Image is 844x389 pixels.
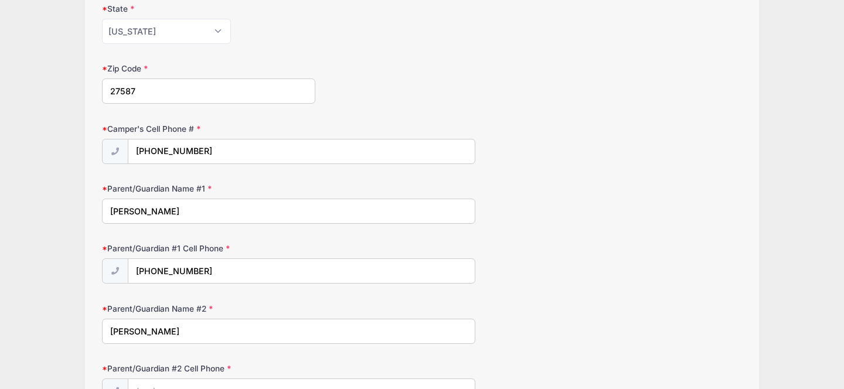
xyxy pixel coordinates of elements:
label: Parent/Guardian #1 Cell Phone [102,243,315,254]
label: Parent/Guardian #2 Cell Phone [102,363,315,374]
label: State [102,3,315,15]
input: xxxxx [102,79,315,104]
input: (xxx) xxx-xxxx [128,258,475,284]
label: Parent/Guardian Name #2 [102,303,315,315]
input: (xxx) xxx-xxxx [128,139,475,164]
label: Zip Code [102,63,315,74]
label: Parent/Guardian Name #1 [102,183,315,194]
label: Camper's Cell Phone # [102,123,315,135]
